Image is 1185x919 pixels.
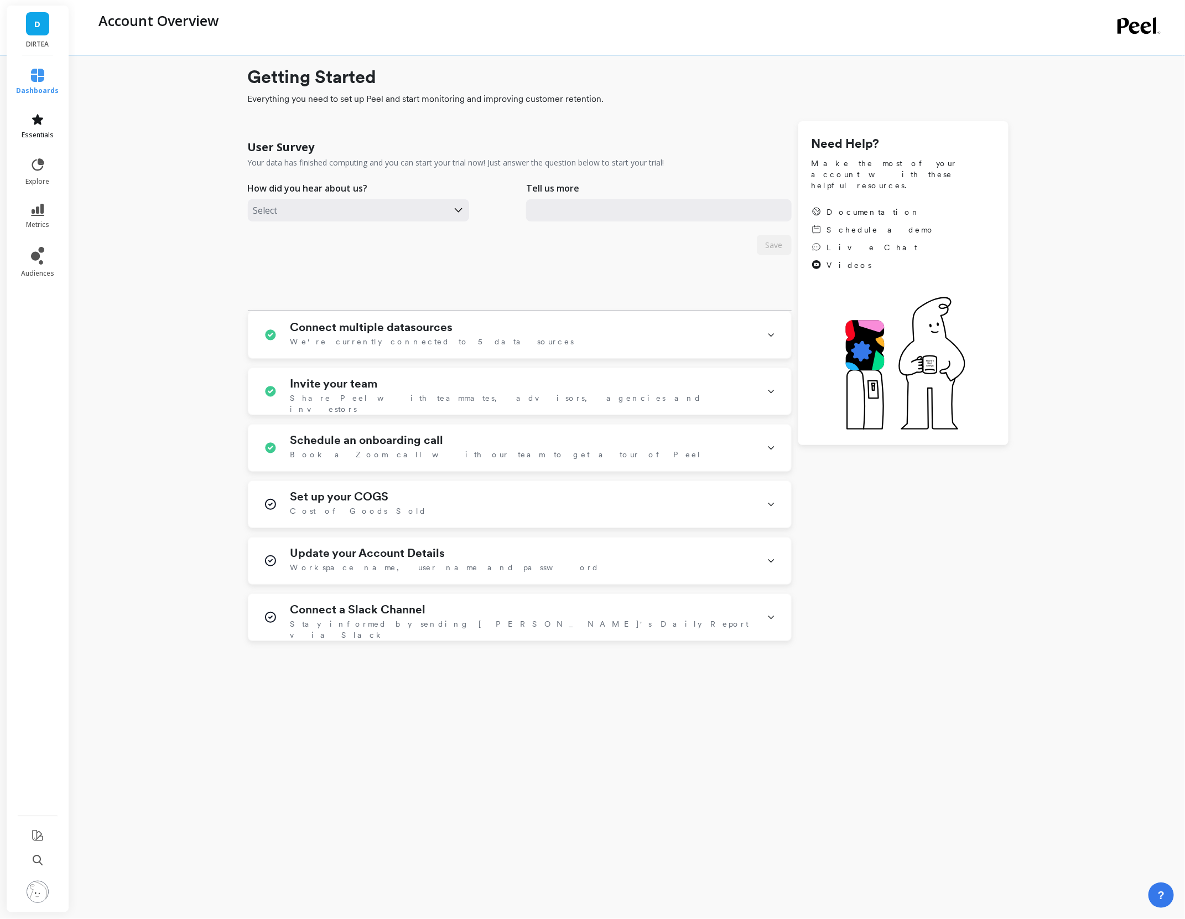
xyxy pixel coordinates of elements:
[526,182,579,195] p: Tell us more
[248,157,664,168] p: Your data has finished computing and you can start your trial now! Just answer the question below...
[248,182,368,195] p: How did you hear about us?
[827,224,935,235] span: Schedule a demo
[290,490,389,503] h1: Set up your COGS
[290,393,753,415] span: Share Peel with teammates, advisors, agencies and investors
[812,260,935,271] a: Videos
[248,92,1009,106] span: Everything you need to set up Peel and start monitoring and improving customer retention.
[22,131,54,140] span: essentials
[812,158,995,191] span: Make the most of your account with these helpful resources.
[26,177,50,186] span: explore
[21,269,54,278] span: audiences
[248,140,315,155] h1: User Survey
[290,546,445,560] h1: Update your Account Details
[812,135,995,153] h1: Need Help?
[827,260,872,271] span: Videos
[1158,887,1165,903] span: ?
[290,433,444,447] h1: Schedule an onboarding call
[17,86,59,95] span: dashboards
[290,562,600,573] span: Workspace name, user name and password
[1148,882,1174,908] button: ?
[827,206,921,218] span: Documentation
[290,618,753,641] span: Stay informed by sending [PERSON_NAME]'s Daily Report via Slack
[812,206,935,218] a: Documentation
[827,242,918,253] span: Live Chat
[290,449,702,460] span: Book a Zoom call with our team to get a tour of Peel
[35,18,41,30] span: D
[812,224,935,235] a: Schedule a demo
[290,505,427,517] span: Cost of Goods Sold
[290,336,574,347] span: We're currently connected to 5 data sources
[290,321,453,334] h1: Connect multiple datasources
[290,377,378,390] h1: Invite your team
[18,40,58,49] p: DIRTEA
[98,11,219,30] p: Account Overview
[290,603,426,616] h1: Connect a Slack Channel
[27,881,49,903] img: profile picture
[248,64,1009,90] h1: Getting Started
[26,220,49,229] span: metrics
